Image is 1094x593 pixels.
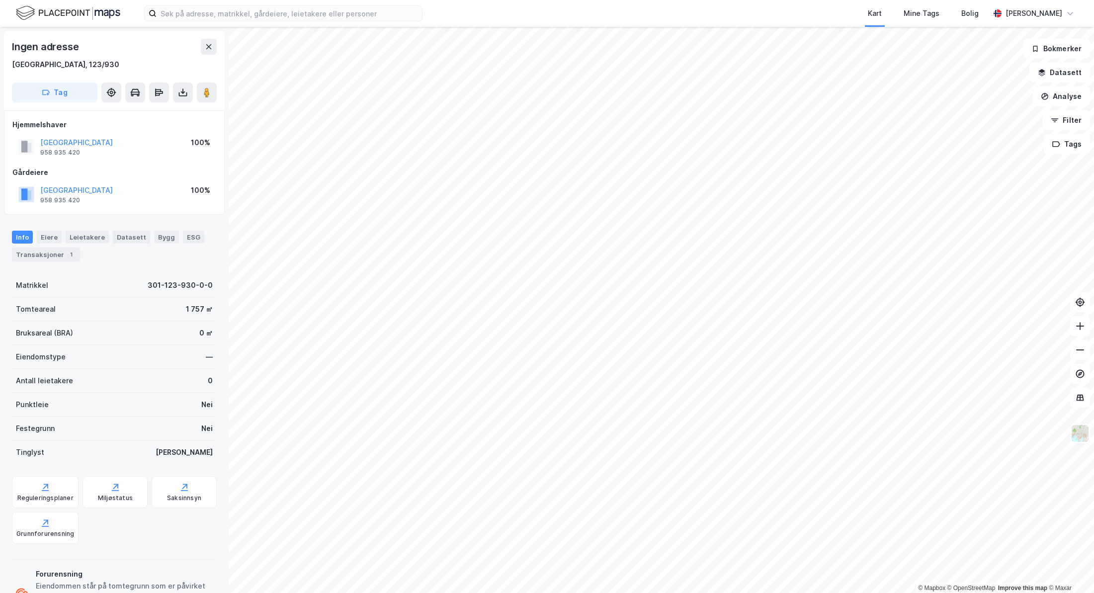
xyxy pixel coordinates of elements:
[918,585,945,592] a: Mapbox
[1044,545,1094,593] iframe: Chat Widget
[16,399,49,411] div: Punktleie
[12,83,97,102] button: Tag
[167,494,201,502] div: Saksinnsyn
[12,231,33,244] div: Info
[947,585,996,592] a: OpenStreetMap
[36,568,213,580] div: Forurensning
[66,250,76,259] div: 1
[16,375,73,387] div: Antall leietakere
[1029,63,1090,83] button: Datasett
[904,7,939,19] div: Mine Tags
[16,279,48,291] div: Matrikkel
[998,585,1047,592] a: Improve this map
[12,59,119,71] div: [GEOGRAPHIC_DATA], 123/930
[16,530,74,538] div: Grunnforurensning
[1044,134,1090,154] button: Tags
[12,39,81,55] div: Ingen adresse
[1042,110,1090,130] button: Filter
[868,7,882,19] div: Kart
[186,303,213,315] div: 1 757 ㎡
[37,231,62,244] div: Eiere
[16,303,56,315] div: Tomteareal
[156,446,213,458] div: [PERSON_NAME]
[113,231,150,244] div: Datasett
[148,279,213,291] div: 301-123-930-0-0
[206,351,213,363] div: —
[40,196,80,204] div: 958 935 420
[12,248,80,261] div: Transaksjoner
[183,231,204,244] div: ESG
[208,375,213,387] div: 0
[12,167,216,178] div: Gårdeiere
[1023,39,1090,59] button: Bokmerker
[66,231,109,244] div: Leietakere
[199,327,213,339] div: 0 ㎡
[191,137,210,149] div: 100%
[191,184,210,196] div: 100%
[1032,86,1090,106] button: Analyse
[154,231,179,244] div: Bygg
[1006,7,1062,19] div: [PERSON_NAME]
[201,399,213,411] div: Nei
[16,423,55,434] div: Festegrunn
[98,494,133,502] div: Miljøstatus
[17,494,74,502] div: Reguleringsplaner
[157,6,422,21] input: Søk på adresse, matrikkel, gårdeiere, leietakere eller personer
[1071,424,1090,443] img: Z
[16,351,66,363] div: Eiendomstype
[12,119,216,131] div: Hjemmelshaver
[16,4,120,22] img: logo.f888ab2527a4732fd821a326f86c7f29.svg
[961,7,979,19] div: Bolig
[201,423,213,434] div: Nei
[16,327,73,339] div: Bruksareal (BRA)
[40,149,80,157] div: 958 935 420
[16,446,44,458] div: Tinglyst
